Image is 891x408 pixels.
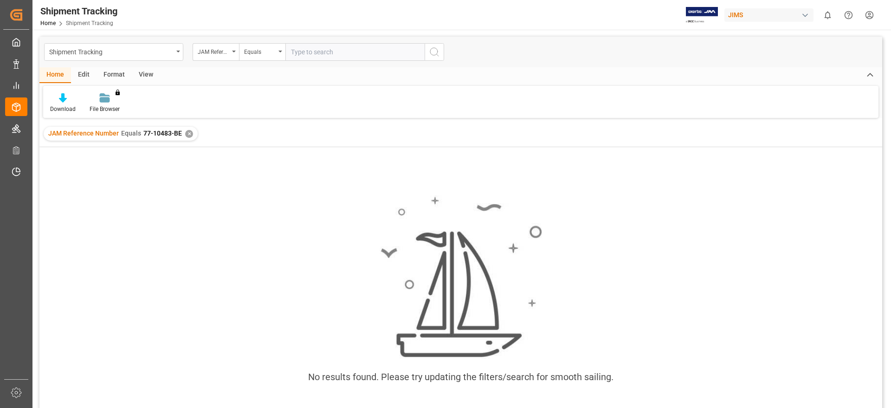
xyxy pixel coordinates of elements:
[48,130,119,137] span: JAM Reference Number
[686,7,718,23] img: Exertis%20JAM%20-%20Email%20Logo.jpg_1722504956.jpg
[143,130,182,137] span: 77-10483-BE
[39,67,71,83] div: Home
[132,67,160,83] div: View
[838,5,859,26] button: Help Center
[40,4,117,18] div: Shipment Tracking
[121,130,141,137] span: Equals
[71,67,97,83] div: Edit
[380,195,542,359] img: smooth_sailing.jpeg
[244,45,276,56] div: Equals
[308,370,613,384] div: No results found. Please try updating the filters/search for smooth sailing.
[425,43,444,61] button: search button
[724,6,817,24] button: JIMS
[724,8,814,22] div: JIMS
[239,43,285,61] button: open menu
[97,67,132,83] div: Format
[817,5,838,26] button: show 0 new notifications
[44,43,183,61] button: open menu
[285,43,425,61] input: Type to search
[49,45,173,57] div: Shipment Tracking
[50,105,76,113] div: Download
[198,45,229,56] div: JAM Reference Number
[193,43,239,61] button: open menu
[40,20,56,26] a: Home
[185,130,193,138] div: ✕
